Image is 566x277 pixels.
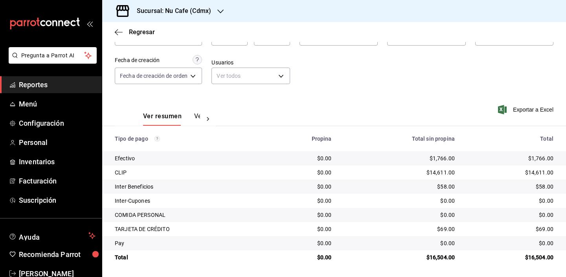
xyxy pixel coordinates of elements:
[467,197,553,205] div: $0.00
[467,253,553,261] div: $16,504.00
[19,99,96,109] span: Menú
[272,253,332,261] div: $0.00
[467,183,553,191] div: $58.00
[467,211,553,219] div: $0.00
[154,136,160,141] svg: Los pagos realizados con Pay y otras terminales son montos brutos.
[467,136,553,142] div: Total
[272,239,332,247] div: $0.00
[467,225,553,233] div: $69.00
[86,20,93,27] button: open_drawer_menu
[115,169,259,176] div: CLIP
[344,253,455,261] div: $16,504.00
[115,253,259,261] div: Total
[19,137,96,148] span: Personal
[143,112,200,126] div: navigation tabs
[19,156,96,167] span: Inventarios
[344,211,455,219] div: $0.00
[115,154,259,162] div: Efectivo
[9,47,97,64] button: Pregunta a Parrot AI
[19,249,96,260] span: Recomienda Parrot
[115,211,259,219] div: COMIDA PERSONAL
[500,105,553,114] button: Exportar a Excel
[120,72,187,80] span: Fecha de creación de orden
[344,239,455,247] div: $0.00
[344,197,455,205] div: $0.00
[344,183,455,191] div: $58.00
[115,239,259,247] div: Pay
[115,136,259,142] div: Tipo de pago
[6,57,97,65] a: Pregunta a Parrot AI
[467,169,553,176] div: $14,611.00
[115,197,259,205] div: Inter-Cupones
[344,225,455,233] div: $69.00
[211,60,290,65] label: Usuarios
[344,169,455,176] div: $14,611.00
[115,56,160,64] div: Fecha de creación
[272,211,332,219] div: $0.00
[272,136,332,142] div: Propina
[19,231,85,240] span: Ayuda
[194,112,224,126] button: Ver pagos
[467,154,553,162] div: $1,766.00
[19,79,96,90] span: Reportes
[467,239,553,247] div: $0.00
[129,28,155,36] span: Regresar
[19,195,96,205] span: Suscripción
[115,183,259,191] div: Inter Beneficios
[130,6,211,16] h3: Sucursal: Nu Cafe (Cdmx)
[272,197,332,205] div: $0.00
[115,225,259,233] div: TARJETA DE CRÉDITO
[272,154,332,162] div: $0.00
[115,28,155,36] button: Regresar
[211,68,290,84] div: Ver todos
[344,136,455,142] div: Total sin propina
[272,169,332,176] div: $0.00
[21,51,85,60] span: Pregunta a Parrot AI
[272,183,332,191] div: $0.00
[272,225,332,233] div: $0.00
[143,112,182,126] button: Ver resumen
[344,154,455,162] div: $1,766.00
[19,118,96,128] span: Configuración
[19,176,96,186] span: Facturación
